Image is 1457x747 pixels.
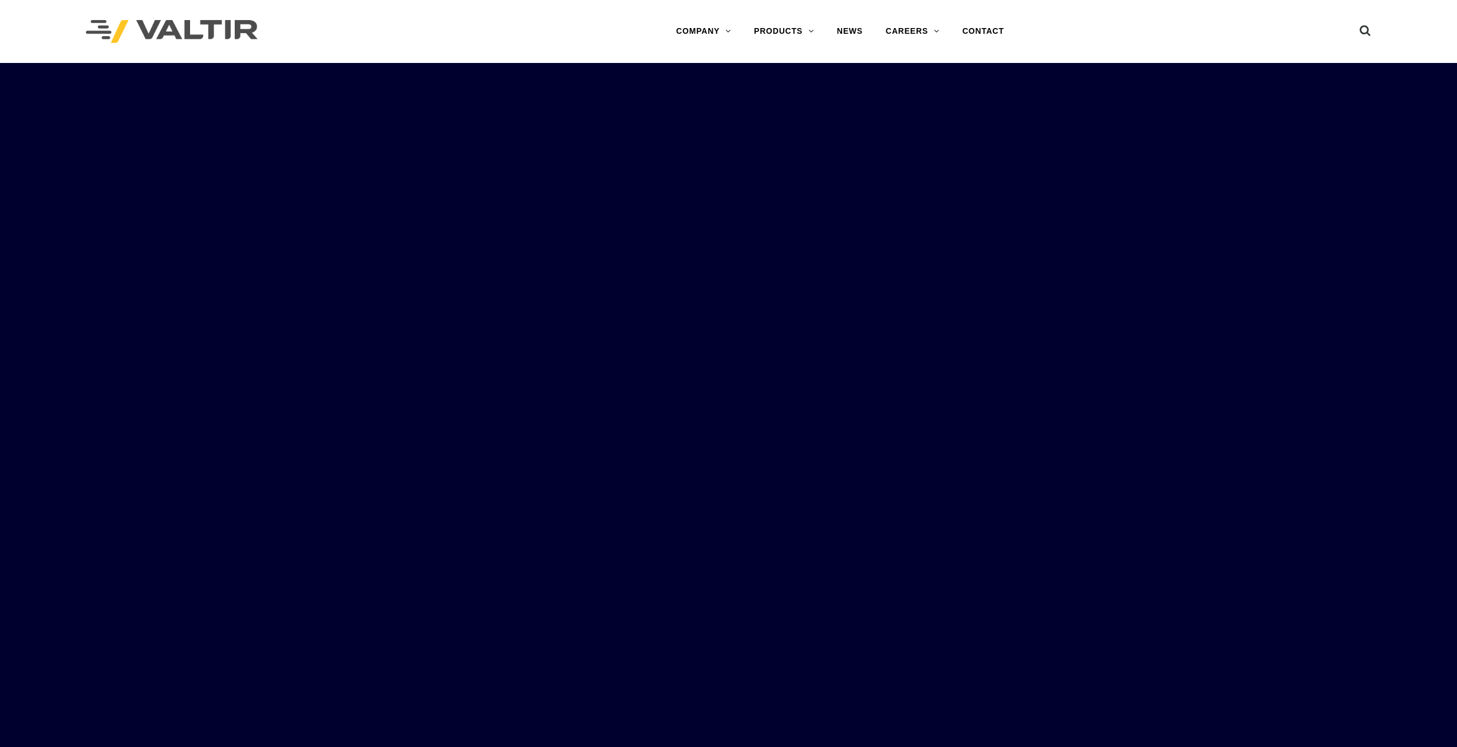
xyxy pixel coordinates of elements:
img: Valtir [86,20,258,44]
a: COMPANY [665,20,743,43]
a: CAREERS [874,20,951,43]
a: NEWS [826,20,874,43]
a: CONTACT [951,20,1016,43]
a: PRODUCTS [743,20,826,43]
